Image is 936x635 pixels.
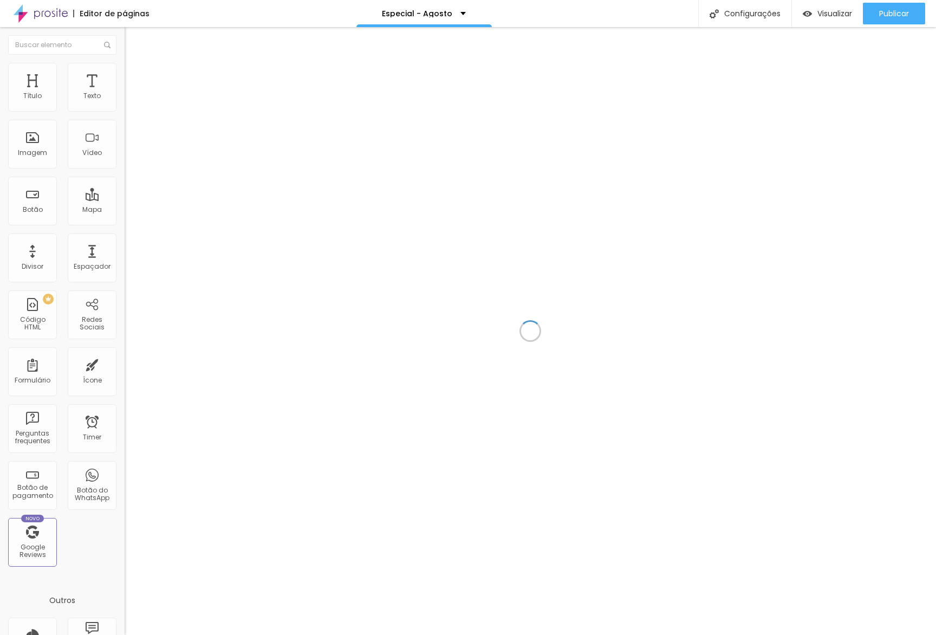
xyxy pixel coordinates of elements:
img: Icone [104,42,110,48]
div: Timer [83,433,101,441]
div: Botão de pagamento [11,484,54,500]
div: Imagem [18,149,47,157]
div: Divisor [22,263,43,270]
div: Formulário [15,377,50,384]
img: view-1.svg [803,9,812,18]
img: Icone [710,9,719,18]
div: Ícone [83,377,102,384]
button: Publicar [863,3,925,24]
div: Código HTML [11,316,54,332]
div: Novo [21,515,44,522]
input: Buscar elemento [8,35,116,55]
div: Título [23,92,42,100]
div: Mapa [82,206,102,213]
span: Visualizar [817,9,852,18]
div: Editor de páginas [73,10,149,17]
span: Publicar [879,9,909,18]
div: Perguntas frequentes [11,430,54,445]
div: Botão [23,206,43,213]
div: Google Reviews [11,543,54,559]
div: Espaçador [74,263,110,270]
p: Especial - Agosto [382,10,452,17]
div: Vídeo [82,149,102,157]
button: Visualizar [792,3,863,24]
div: Texto [83,92,101,100]
div: Botão do WhatsApp [70,487,113,502]
div: Redes Sociais [70,316,113,332]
